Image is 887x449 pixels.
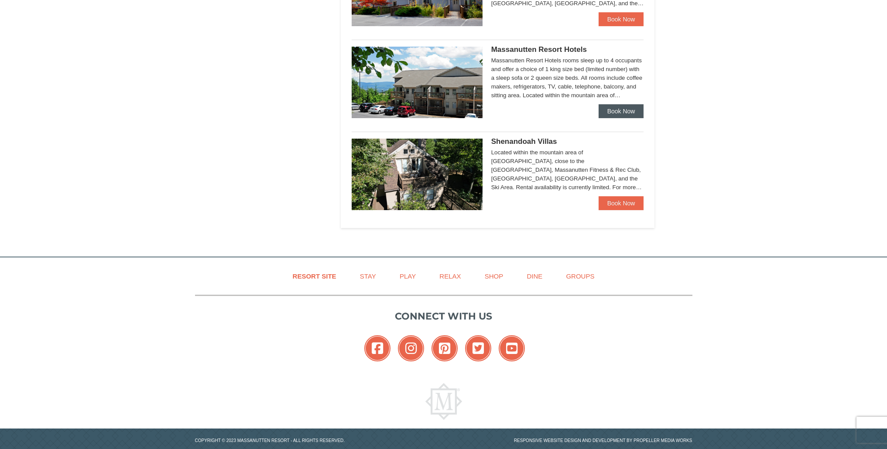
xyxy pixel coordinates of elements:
span: Shenandoah Villas [491,137,557,146]
a: Shop [474,266,514,286]
a: Relax [428,266,472,286]
div: Massanutten Resort Hotels rooms sleep up to 4 occupants and offer a choice of 1 king size bed (li... [491,56,644,100]
img: Massanutten Resort Logo [425,383,462,420]
a: Stay [349,266,387,286]
a: Dine [516,266,553,286]
a: Responsive website design and development by Propeller Media Works [514,438,692,443]
a: Book Now [599,12,644,26]
p: Connect with us [195,309,692,323]
a: Play [389,266,427,286]
a: Resort Site [282,266,347,286]
a: Book Now [599,196,644,210]
a: Book Now [599,104,644,118]
img: 19219026-1-e3b4ac8e.jpg [352,47,483,118]
img: 19219019-2-e70bf45f.jpg [352,139,483,210]
div: Located within the mountain area of [GEOGRAPHIC_DATA], close to the [GEOGRAPHIC_DATA], Massanutte... [491,148,644,192]
p: Copyright © 2023 Massanutten Resort - All Rights Reserved. [188,437,444,444]
span: Massanutten Resort Hotels [491,45,587,54]
a: Groups [555,266,605,286]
